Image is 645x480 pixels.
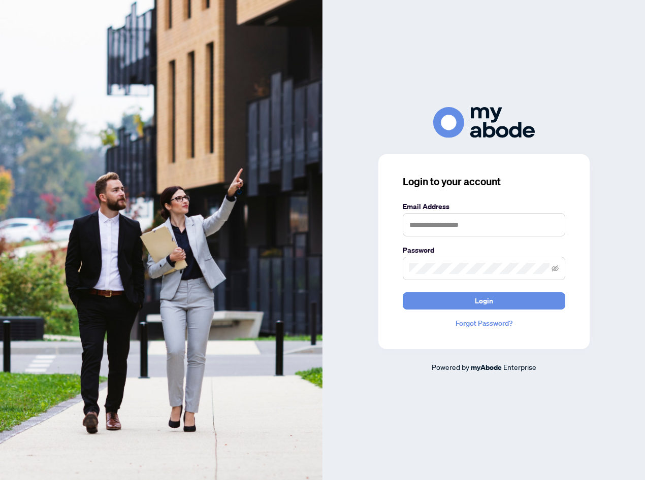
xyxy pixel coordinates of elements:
[475,293,493,309] span: Login
[432,362,469,371] span: Powered by
[433,107,535,138] img: ma-logo
[552,265,559,272] span: eye-invisible
[403,201,565,212] label: Email Address
[403,292,565,310] button: Login
[403,245,565,256] label: Password
[403,175,565,189] h3: Login to your account
[503,362,536,371] span: Enterprise
[403,318,565,329] a: Forgot Password?
[471,362,502,373] a: myAbode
